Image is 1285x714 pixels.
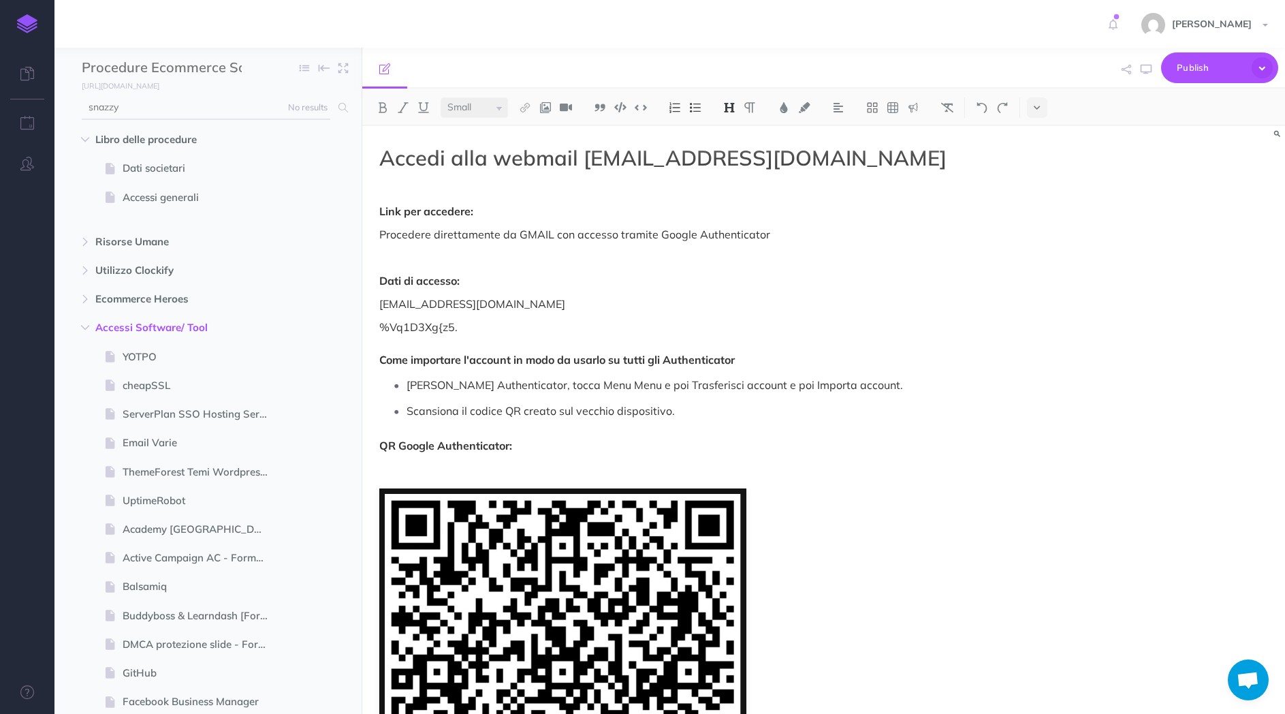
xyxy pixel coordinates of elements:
input: Search [82,95,330,120]
img: Headings dropdown button [723,102,735,113]
span: Libro delle procedure [95,131,263,148]
img: Ordered list button [669,102,681,113]
img: Alignment dropdown menu button [832,102,844,113]
span: YOTPO [123,349,280,365]
img: Code block button [614,102,626,112]
span: Active Campaign AC - Formazione [123,550,280,566]
img: Text color button [778,102,790,113]
img: Redo [996,102,1009,113]
span: Academy [GEOGRAPHIC_DATA] [123,521,280,538]
img: Create table button [887,102,899,113]
small: [URL][DOMAIN_NAME] [82,81,159,91]
img: 23a120d52bcf41d8f9cc6309e4897121.jpg [1141,13,1165,37]
span: Email Varie [123,435,280,451]
span: ServerPlan SSO Hosting Server Domini [123,406,280,422]
p: %Vq1D3Xg{z5. [379,319,991,368]
img: Italic button [397,102,409,113]
img: Bold button [377,102,389,113]
span: cheapSSL [123,377,280,394]
p: [PERSON_NAME] Authenticator, tocca Menu Menu e poi Trasferisci account e poi Importa account. [407,375,991,395]
p: Procedere direttamente da GMAIL con accesso tramite Google Authenticator [379,226,991,243]
span: Dati societari [123,160,280,176]
img: Inline code button [635,102,647,112]
span: Utilizzo Clockify [95,262,263,279]
span: Facebook Business Manager [123,694,280,710]
span: GitHub [123,665,280,681]
span: Publish [1177,57,1245,78]
span: DMCA protezione slide - Formazione [123,636,280,653]
span: Buddyboss & Learndash [Formazione] [123,608,280,624]
strong: QR Google Authenticator: [379,439,512,452]
p: Scansiona il codice QR creato sul vecchio dispositivo. [407,401,991,421]
img: Add video button [560,102,572,113]
img: Undo [976,102,988,113]
span: Accessi Software/ Tool [95,320,263,336]
a: [URL][DOMAIN_NAME] [54,78,173,92]
span: Accessi generali [123,189,280,206]
input: Documentation Name [82,58,242,78]
span: [PERSON_NAME] [1165,18,1258,30]
strong: Come importare l'account in modo da usarlo su tutti gli Authenticator [379,353,735,367]
img: Unordered list button [689,102,701,113]
img: Clear styles button [941,102,953,113]
span: Ecommerce Heroes [95,291,263,307]
img: Text background color button [798,102,810,113]
img: Callout dropdown menu button [907,102,919,113]
img: Blockquote button [594,102,606,113]
img: logo-mark.svg [17,14,37,33]
span: UptimeRobot [123,493,280,509]
strong: Link per accedere: [379,204,473,218]
span: ThemeForest Temi Wordpress Prestashop Envato [123,464,280,480]
strong: Dati di accesso: [379,274,460,288]
img: Link button [519,102,531,113]
img: Paragraph button [744,102,756,113]
span: Risorse Umane [95,234,263,250]
button: Publish [1161,52,1278,83]
div: Aprire la chat [1228,659,1269,700]
img: Underline button [417,102,430,113]
p: [EMAIL_ADDRESS][DOMAIN_NAME] [379,296,991,312]
img: Add image button [539,102,552,113]
span: Accedi alla webmail [EMAIL_ADDRESS][DOMAIN_NAME] [379,144,947,171]
span: Balsamiq [123,578,280,595]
